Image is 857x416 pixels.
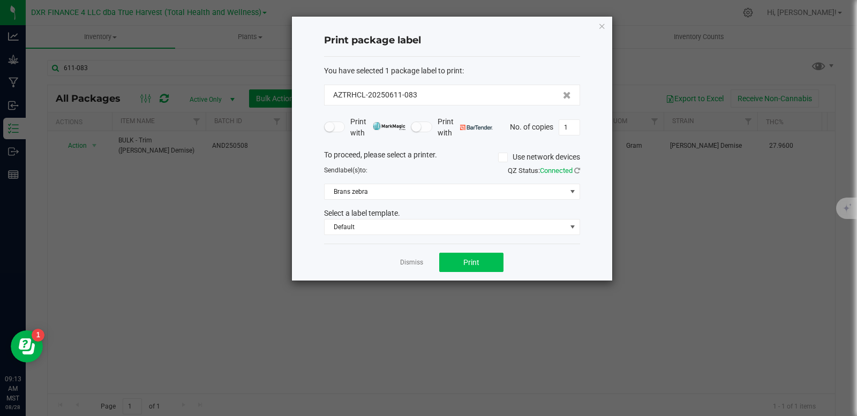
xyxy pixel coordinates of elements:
img: bartender.png [460,125,493,130]
span: No. of copies [510,122,553,131]
div: Select a label template. [316,208,588,219]
a: Dismiss [400,258,423,267]
span: Send to: [324,167,367,174]
span: Print [463,258,479,267]
iframe: Resource center unread badge [32,329,44,342]
div: To proceed, please select a printer. [316,149,588,165]
span: Print with [350,116,405,139]
div: : [324,65,580,77]
span: Brans zebra [325,184,566,199]
label: Use network devices [498,152,580,163]
img: mark_magic_cybra.png [373,122,405,130]
button: Print [439,253,503,272]
span: Connected [540,167,573,175]
span: AZTRHCL-20250611-083 [333,89,417,101]
span: Print with [438,116,493,139]
iframe: Resource center [11,330,43,362]
span: You have selected 1 package label to print [324,66,462,75]
span: QZ Status: [508,167,580,175]
span: label(s) [339,167,360,174]
span: Default [325,220,566,235]
h4: Print package label [324,34,580,48]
